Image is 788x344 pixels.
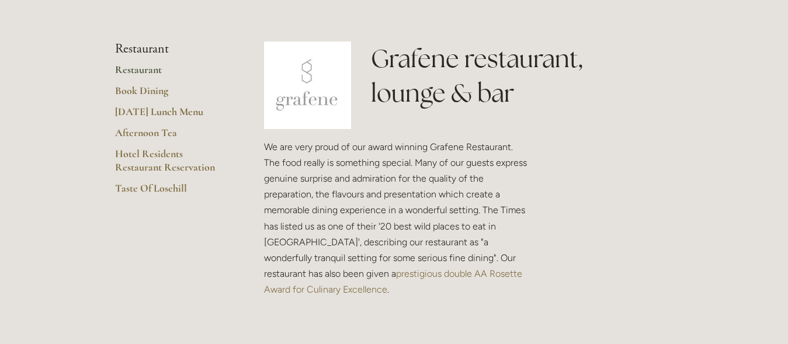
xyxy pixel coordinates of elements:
a: Taste Of Losehill [115,182,227,203]
p: We are very proud of our award winning Grafene Restaurant. The food really is something special. ... [264,139,530,298]
h1: Grafene restaurant, lounge & bar [371,41,673,110]
img: grafene.jpg [264,41,352,129]
a: [DATE] Lunch Menu [115,105,227,126]
a: Book Dining [115,84,227,105]
a: Hotel Residents Restaurant Reservation [115,147,227,182]
a: Restaurant [115,63,227,84]
a: Afternoon Tea [115,126,227,147]
li: Restaurant [115,41,227,57]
